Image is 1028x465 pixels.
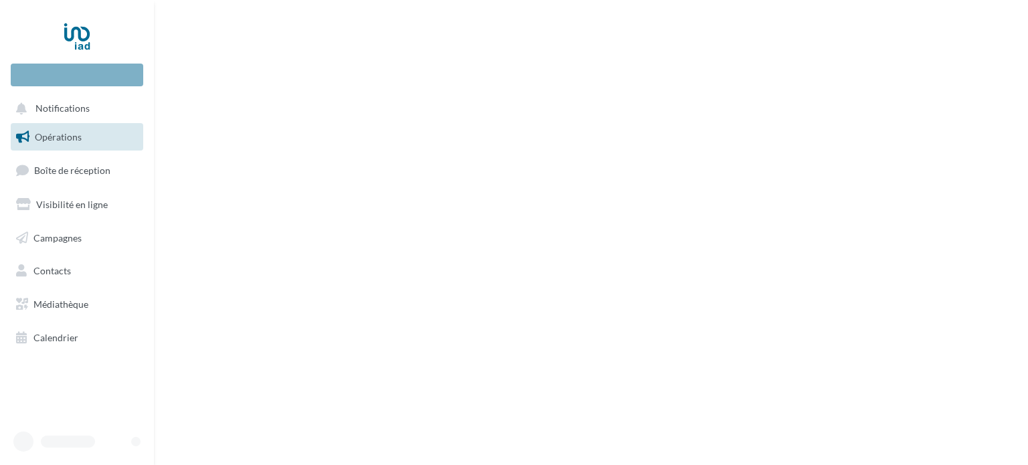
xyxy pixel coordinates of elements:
div: Nouvelle campagne [11,64,143,86]
span: Opérations [35,131,82,143]
a: Opérations [8,123,146,151]
a: Visibilité en ligne [8,191,146,219]
span: Campagnes [33,231,82,243]
a: Boîte de réception [8,156,146,185]
span: Boîte de réception [34,165,110,176]
span: Calendrier [33,332,78,343]
span: Notifications [35,103,90,114]
a: Contacts [8,257,146,285]
span: Contacts [33,265,71,276]
a: Campagnes [8,224,146,252]
a: Médiathèque [8,290,146,318]
span: Médiathèque [33,298,88,310]
a: Calendrier [8,324,146,352]
span: Visibilité en ligne [36,199,108,210]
